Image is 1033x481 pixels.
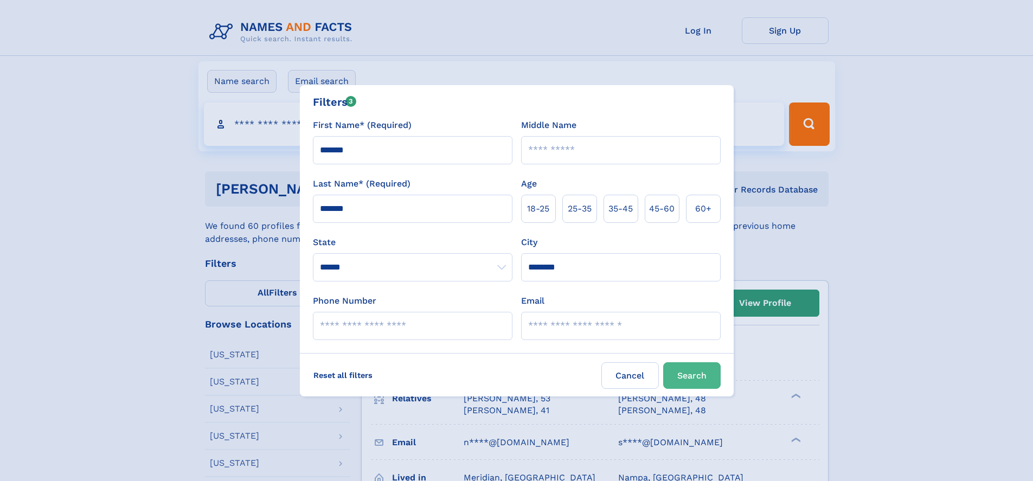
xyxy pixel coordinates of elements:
div: Filters [313,94,357,110]
label: Reset all filters [306,362,380,388]
span: 18‑25 [527,202,549,215]
label: Middle Name [521,119,576,132]
label: Age [521,177,537,190]
span: 45‑60 [649,202,675,215]
label: State [313,236,512,249]
span: 35‑45 [608,202,633,215]
label: City [521,236,537,249]
span: 60+ [695,202,711,215]
label: Phone Number [313,294,376,307]
label: Email [521,294,544,307]
label: Last Name* (Required) [313,177,410,190]
label: Cancel [601,362,659,389]
span: 25‑35 [568,202,592,215]
label: First Name* (Required) [313,119,412,132]
button: Search [663,362,721,389]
